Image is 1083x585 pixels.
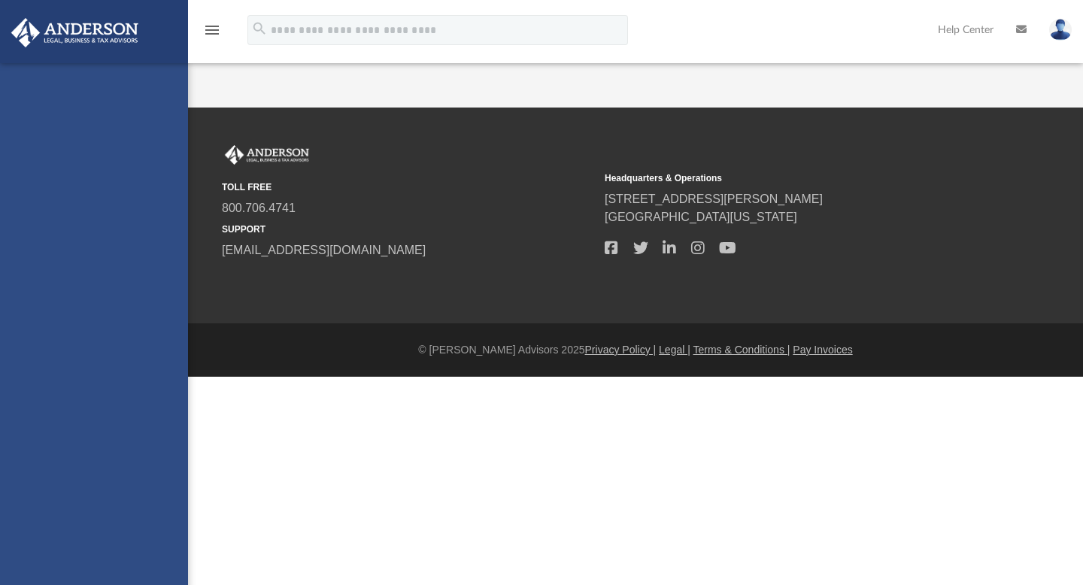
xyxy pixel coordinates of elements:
[793,344,852,356] a: Pay Invoices
[222,145,312,165] img: Anderson Advisors Platinum Portal
[188,342,1083,358] div: © [PERSON_NAME] Advisors 2025
[7,18,143,47] img: Anderson Advisors Platinum Portal
[222,244,426,256] a: [EMAIL_ADDRESS][DOMAIN_NAME]
[585,344,657,356] a: Privacy Policy |
[203,29,221,39] a: menu
[222,202,296,214] a: 800.706.4741
[659,344,690,356] a: Legal |
[1049,19,1072,41] img: User Pic
[222,223,594,236] small: SUPPORT
[222,180,594,194] small: TOLL FREE
[693,344,790,356] a: Terms & Conditions |
[251,20,268,37] i: search
[605,192,823,205] a: [STREET_ADDRESS][PERSON_NAME]
[605,211,797,223] a: [GEOGRAPHIC_DATA][US_STATE]
[203,21,221,39] i: menu
[605,171,977,185] small: Headquarters & Operations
